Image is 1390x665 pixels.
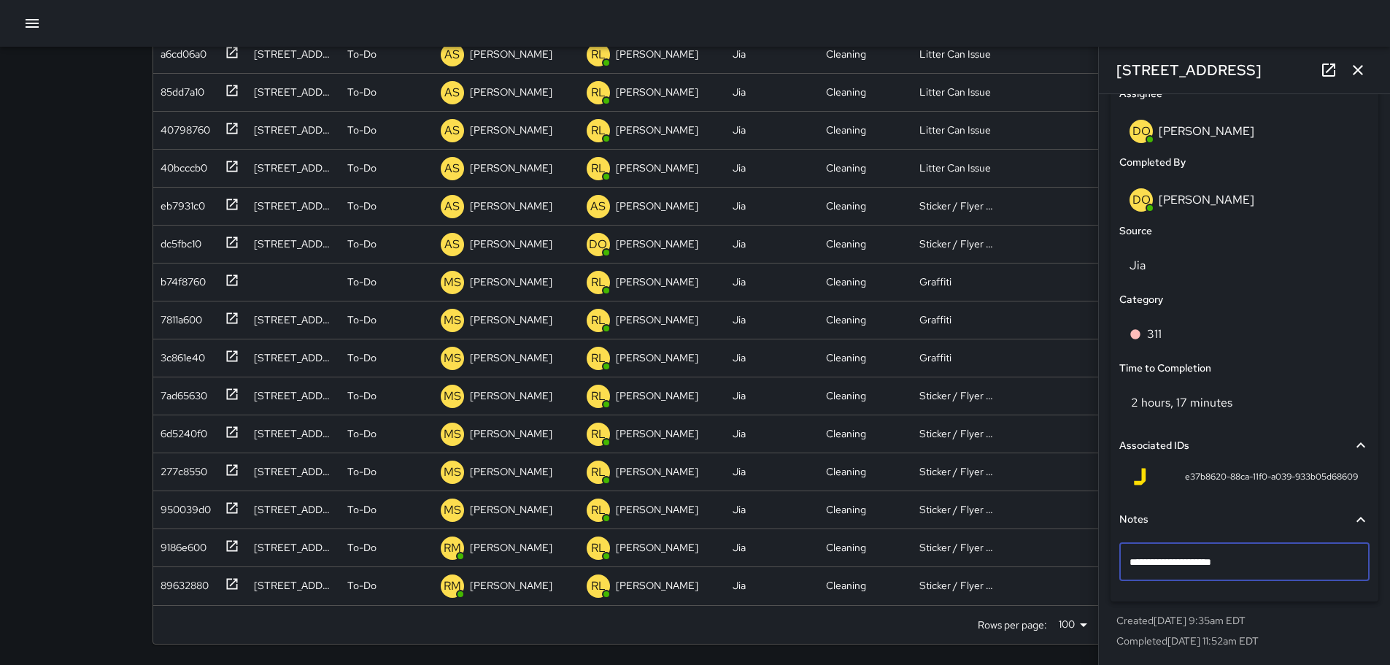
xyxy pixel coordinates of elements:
[444,122,460,139] p: AS
[254,312,333,327] div: 1330 North Capitol Street Northwest
[826,350,866,365] div: Cleaning
[254,464,333,479] div: 100 New York Avenue Northeast
[919,502,998,517] div: Sticker / Flyer Removal
[616,388,698,403] p: [PERSON_NAME]
[733,161,746,175] div: Jia
[254,426,333,441] div: 1500 Eckington Place Northeast
[254,350,333,365] div: 1416 North Capitol Street Northwest
[616,47,698,61] p: [PERSON_NAME]
[616,578,698,593] p: [PERSON_NAME]
[155,41,206,61] div: a6cd06a0
[254,199,333,213] div: 1335 2nd Street Northeast
[254,237,333,251] div: 51 N Street Northeast
[591,274,606,291] p: RL
[347,502,377,517] p: To-Do
[470,123,552,137] p: [PERSON_NAME]
[919,47,991,61] div: Litter Can Issue
[919,540,998,555] div: Sticker / Flyer Removal
[347,578,377,593] p: To-Do
[155,534,206,555] div: 9186e600
[470,464,552,479] p: [PERSON_NAME]
[826,85,866,99] div: Cleaning
[155,458,207,479] div: 277c8550
[826,464,866,479] div: Cleaning
[919,274,951,289] div: Graffiti
[591,122,606,139] p: RL
[733,199,746,213] div: Jia
[254,85,333,99] div: 301 N Street Northeast
[347,47,377,61] p: To-Do
[591,426,606,443] p: RL
[616,199,698,213] p: [PERSON_NAME]
[826,123,866,137] div: Cleaning
[470,274,552,289] p: [PERSON_NAME]
[444,46,460,64] p: AS
[470,388,552,403] p: [PERSON_NAME]
[919,578,998,593] div: Sticker / Flyer Removal
[155,420,207,441] div: 6d5240f0
[444,539,461,557] p: RM
[254,502,333,517] div: 2 Florida Avenue Northeast
[444,160,460,177] p: AS
[444,464,461,481] p: MS
[616,426,698,441] p: [PERSON_NAME]
[733,578,746,593] div: Jia
[826,540,866,555] div: Cleaning
[470,350,552,365] p: [PERSON_NAME]
[591,160,606,177] p: RL
[347,161,377,175] p: To-Do
[591,388,606,405] p: RL
[978,618,1047,632] p: Rows per page:
[1053,614,1092,635] div: 100
[444,236,460,253] p: AS
[826,237,866,251] div: Cleaning
[733,464,746,479] div: Jia
[254,123,333,137] div: 2 M Street Northeast
[591,46,606,64] p: RL
[733,237,746,251] div: Jia
[919,237,998,251] div: Sticker / Flyer Removal
[919,199,998,213] div: Sticker / Flyer Removal
[591,539,606,557] p: RL
[733,274,746,289] div: Jia
[919,464,998,479] div: Sticker / Flyer Removal
[444,84,460,101] p: AS
[347,464,377,479] p: To-Do
[470,578,552,593] p: [PERSON_NAME]
[347,426,377,441] p: To-Do
[616,464,698,479] p: [PERSON_NAME]
[616,123,698,137] p: [PERSON_NAME]
[347,237,377,251] p: To-Do
[155,496,211,517] div: 950039d0
[591,464,606,481] p: RL
[155,572,209,593] div: 89632880
[254,388,333,403] div: 75 P Street Northeast
[616,85,698,99] p: [PERSON_NAME]
[590,198,606,215] p: AS
[919,123,991,137] div: Litter Can Issue
[347,85,377,99] p: To-Do
[155,155,207,175] div: 40bcccb0
[591,350,606,367] p: RL
[444,388,461,405] p: MS
[347,350,377,365] p: To-Do
[589,236,607,253] p: DO
[155,193,205,213] div: eb7931c0
[254,161,333,175] div: 66 New York Avenue Northeast
[733,85,746,99] div: Jia
[444,198,460,215] p: AS
[616,161,698,175] p: [PERSON_NAME]
[591,84,606,101] p: RL
[826,47,866,61] div: Cleaning
[616,312,698,327] p: [PERSON_NAME]
[470,426,552,441] p: [PERSON_NAME]
[155,269,206,289] div: b74f8760
[919,85,991,99] div: Litter Can Issue
[155,383,207,403] div: 7ad65630
[733,388,746,403] div: Jia
[155,79,204,99] div: 85dd7a10
[347,388,377,403] p: To-Do
[733,426,746,441] div: Jia
[616,274,698,289] p: [PERSON_NAME]
[826,388,866,403] div: Cleaning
